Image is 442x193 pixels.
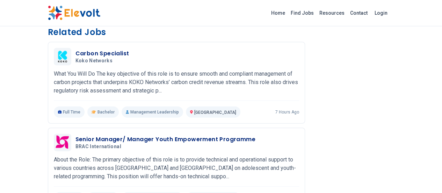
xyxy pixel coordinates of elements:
a: Login [370,6,392,20]
span: [GEOGRAPHIC_DATA] [194,110,236,115]
p: What You Will Do The key objective of this role is to ensure smooth and compliant management of c... [54,70,299,95]
p: 7 hours ago [275,109,299,115]
a: Find Jobs [288,7,317,19]
img: BRAC International [56,136,70,150]
h3: Related Jobs [48,27,305,38]
a: Contact [347,7,370,19]
a: Koko NetworksCarbon SpecialistKoko NetworksWhat You Will Do The key objective of this role is to ... [54,48,299,118]
span: Bachelor [97,109,115,115]
span: BRAC International [75,144,121,150]
h3: Carbon Specialist [75,49,129,58]
img: Elevolt [48,6,100,20]
a: Resources [317,7,347,19]
p: Management Leadership [122,106,183,118]
a: Home [268,7,288,19]
img: Koko Networks [56,50,70,64]
span: Koko Networks [75,58,113,64]
iframe: Chat Widget [407,159,442,193]
h3: Senior Manager/ Manager Youth Empowerment Programme [75,135,255,144]
p: About the Role: The primary objective of this role is to provide technical and operational suppor... [54,156,299,181]
p: Full Time [54,106,85,118]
